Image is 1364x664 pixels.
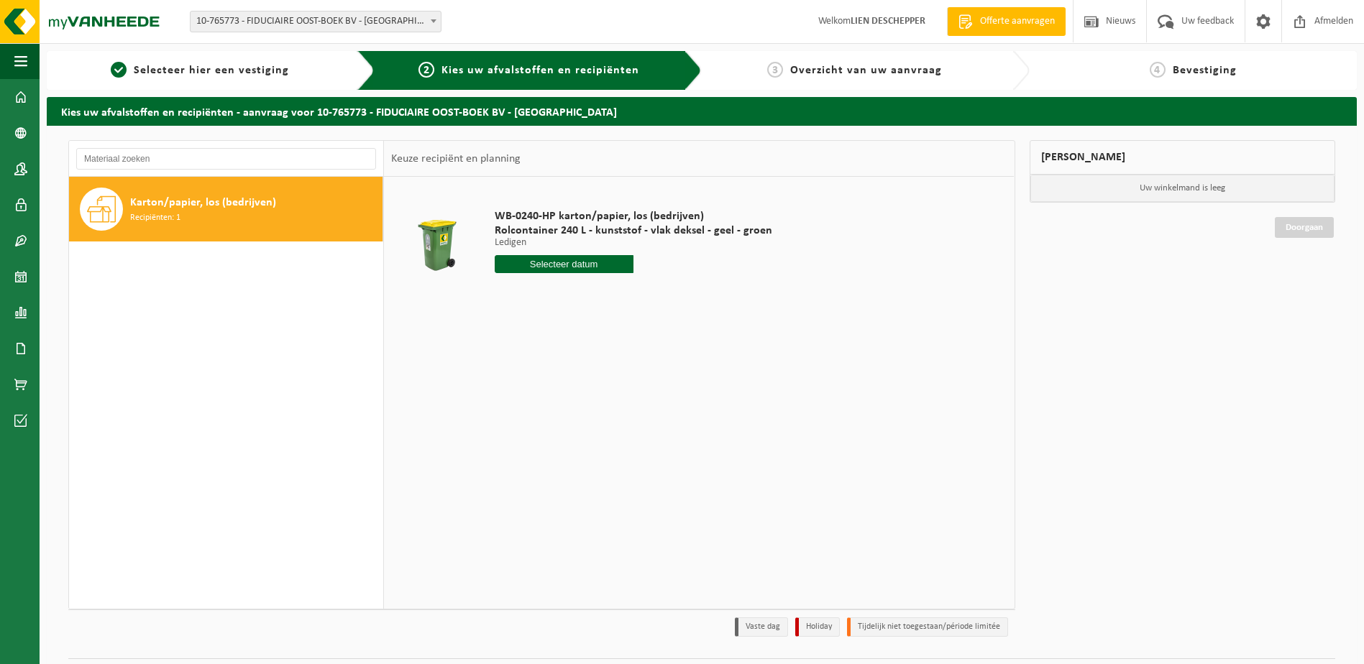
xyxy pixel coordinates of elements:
span: Overzicht van uw aanvraag [790,65,942,76]
input: Materiaal zoeken [76,148,376,170]
li: Vaste dag [735,617,788,637]
div: [PERSON_NAME] [1030,140,1336,175]
span: Bevestiging [1173,65,1237,76]
button: Karton/papier, los (bedrijven) Recipiënten: 1 [69,177,383,241]
span: Offerte aanvragen [976,14,1058,29]
span: Karton/papier, los (bedrijven) [130,194,276,211]
span: Kies uw afvalstoffen en recipiënten [441,65,639,76]
span: 10-765773 - FIDUCIAIRE OOST-BOEK BV - SINT-MICHIELS [190,11,441,32]
div: Keuze recipiënt en planning [384,141,528,177]
p: Ledigen [495,238,772,248]
p: Uw winkelmand is leeg [1030,175,1335,202]
h2: Kies uw afvalstoffen en recipiënten - aanvraag voor 10-765773 - FIDUCIAIRE OOST-BOEK BV - [GEOGRA... [47,97,1357,125]
span: 4 [1150,62,1166,78]
span: 1 [111,62,127,78]
span: Rolcontainer 240 L - kunststof - vlak deksel - geel - groen [495,223,772,238]
a: Doorgaan [1275,217,1334,238]
strong: LIEN DESCHEPPER [851,16,925,27]
a: Offerte aanvragen [947,7,1066,36]
span: 3 [767,62,783,78]
li: Tijdelijk niet toegestaan/période limitée [847,617,1008,637]
span: Recipiënten: 1 [130,211,180,225]
li: Holiday [795,617,840,637]
a: 1Selecteer hier een vestiging [54,62,346,79]
span: Selecteer hier een vestiging [134,65,289,76]
span: 2 [418,62,434,78]
input: Selecteer datum [495,255,633,273]
span: WB-0240-HP karton/papier, los (bedrijven) [495,209,772,223]
span: 10-765773 - FIDUCIAIRE OOST-BOEK BV - SINT-MICHIELS [191,11,441,32]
